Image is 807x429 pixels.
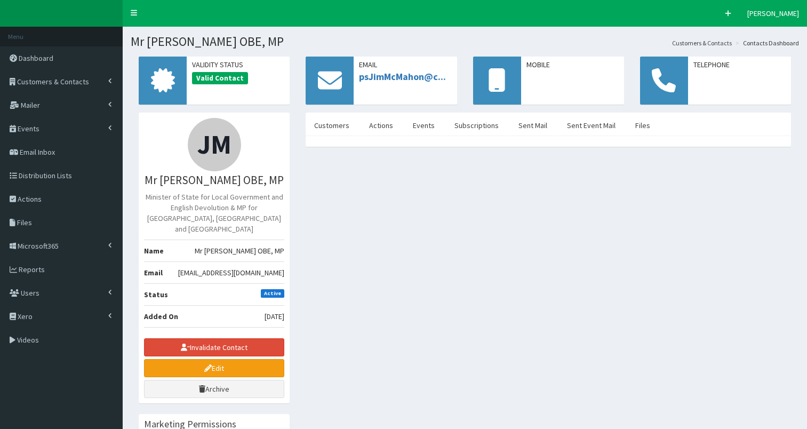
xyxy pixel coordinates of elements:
[359,59,451,70] span: Email
[17,335,39,345] span: Videos
[178,267,284,278] span: [EMAIL_ADDRESS][DOMAIN_NAME]
[446,114,507,137] a: Subscriptions
[17,218,32,227] span: Files
[144,246,164,256] b: Name
[733,38,799,47] li: Contacts Dashboard
[192,72,248,85] span: Valid Contact
[21,100,40,110] span: Mailer
[144,192,284,234] p: Minister of State for Local Government and English Devolution & MP for [GEOGRAPHIC_DATA], [GEOGRA...
[197,128,231,161] span: JM
[144,174,284,186] h3: Mr [PERSON_NAME] OBE, MP
[144,312,178,321] b: Added On
[526,59,619,70] span: Mobile
[693,59,786,70] span: Telephone
[306,114,358,137] a: Customers
[144,419,236,429] h3: Marketing Permissions
[131,35,799,49] h1: Mr [PERSON_NAME] OBE, MP
[19,171,72,180] span: Distribution Lists
[361,114,402,137] a: Actions
[144,268,163,277] b: Email
[144,338,284,356] button: Invalidate Contact
[18,312,33,321] span: Xero
[18,194,42,204] span: Actions
[192,59,284,70] span: Validity Status
[359,70,446,83] a: psJimMcMahon@c...
[558,114,624,137] a: Sent Event Mail
[672,38,732,47] a: Customers & Contacts
[144,380,284,398] a: Archive
[510,114,556,137] a: Sent Mail
[17,77,89,86] span: Customers & Contacts
[265,311,284,322] span: [DATE]
[20,147,55,157] span: Email Inbox
[18,124,39,133] span: Events
[747,9,799,18] span: [PERSON_NAME]
[261,289,285,298] span: Active
[21,288,39,298] span: Users
[18,241,59,251] span: Microsoft365
[19,265,45,274] span: Reports
[404,114,443,137] a: Events
[627,114,659,137] a: Files
[144,290,168,299] b: Status
[19,53,53,63] span: Dashboard
[144,359,284,377] a: Edit
[195,245,284,256] span: Mr [PERSON_NAME] OBE, MP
